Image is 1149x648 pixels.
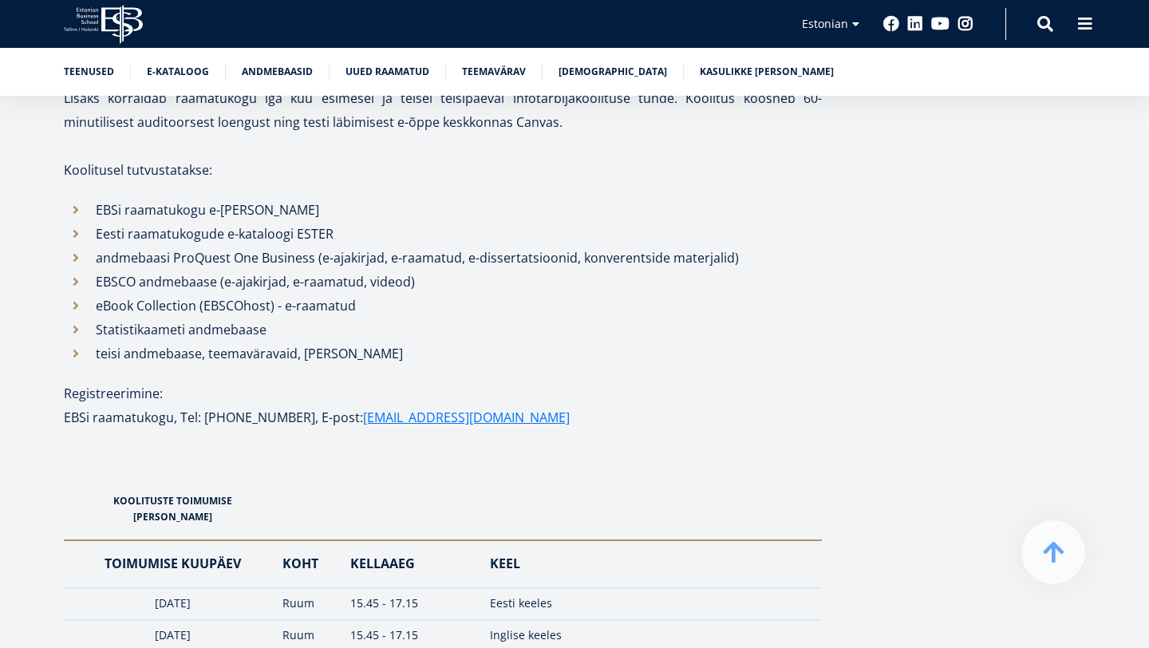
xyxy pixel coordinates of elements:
li: Eesti raamatukogude e-kataloogi ESTER [64,222,822,246]
a: Teemavärav [462,64,526,80]
li: EBSi raamatukogu e-[PERSON_NAME] [64,198,822,222]
td: Ruum [274,588,342,620]
td: Eesti keeles [482,588,822,620]
th: KOOLITUSTE TOIMUMISE [PERSON_NAME] [64,477,274,540]
th: KEEL [482,540,822,588]
a: Teenused [64,64,114,80]
th: KOHT [274,540,342,588]
p: Registreerimine: [64,381,822,405]
td: 15.45 - 17.15 [342,588,481,620]
a: Facebook [883,16,899,32]
a: [EMAIL_ADDRESS][DOMAIN_NAME] [363,405,570,429]
li: teisi andmebaase, teemaväravaid, [PERSON_NAME] [64,342,822,365]
a: Youtube [931,16,950,32]
a: Andmebaasid [242,64,313,80]
li: eBook Collection (EBSCOhost) - e-raamatud [64,294,822,318]
li: andmebaasi ProQuest One Business (e-ajakirjad, e-raamatud, e-dissertatsioonid, konverentside mate... [64,246,822,270]
td: [DATE] [64,588,274,620]
p: EBSi raamatukogu, Tel: [PHONE_NUMBER], E-post: [64,405,822,429]
th: KELLAAEG [342,540,481,588]
a: Uued raamatud [345,64,429,80]
a: Kasulikke [PERSON_NAME] [700,64,834,80]
a: [DEMOGRAPHIC_DATA] [559,64,667,80]
a: Instagram [958,16,973,32]
p: Lisaks korraldab raamatukogu iga kuu esimesel ja teisel teisipäeval infotarbijakoolituse tunde. K... [64,86,822,134]
p: Koolitusel tutvustatakse: [64,158,822,182]
li: Statistikaameti andmebaase [64,318,822,342]
a: Linkedin [907,16,923,32]
li: EBSCO andmebaase (e-ajakirjad, e-raamatud, videod) [64,270,822,294]
th: TOIMUMISE KUUPÄEV [64,540,274,588]
a: E-kataloog [147,64,209,80]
